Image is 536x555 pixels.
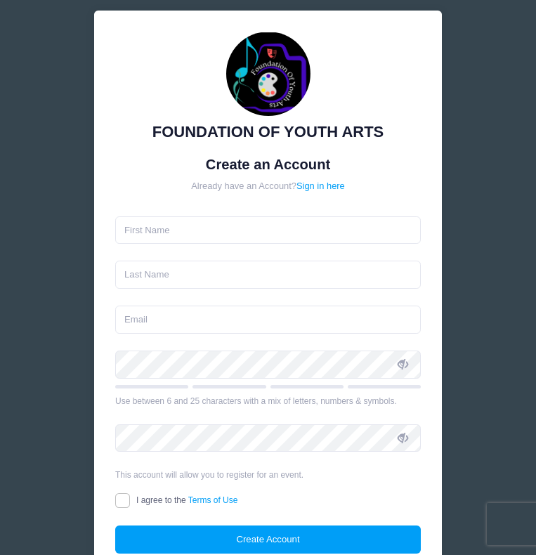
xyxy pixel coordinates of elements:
input: First Name [115,216,421,244]
input: I agree to theTerms of Use [115,493,130,508]
div: Already have an Account? [115,179,421,192]
button: Create Account [115,525,421,554]
h1: Create an Account [115,156,421,173]
span: I agree to the [136,495,237,505]
div: FOUNDATION OF YOUTH ARTS [115,120,421,143]
img: FOUNDATION OF YOUTH ARTS [226,32,311,116]
a: Sign in here [296,181,345,191]
div: Use between 6 and 25 characters with a mix of letters, numbers & symbols. [115,395,421,407]
div: This account will allow you to register for an event. [115,469,421,481]
a: Terms of Use [188,495,238,505]
input: Last Name [115,261,421,289]
input: Email [115,306,421,334]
